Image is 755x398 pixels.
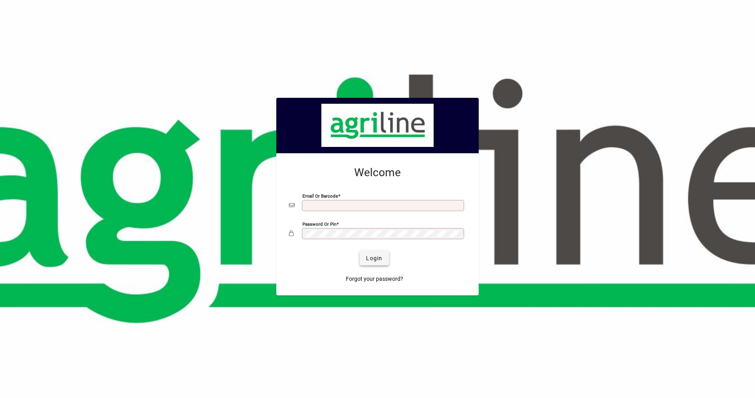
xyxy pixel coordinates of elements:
mat-label: Password or Pin [302,221,336,227]
span: Forgot your password? [346,275,403,283]
mat-label: Email or Barcode [302,193,338,199]
a: Forgot your password? [343,272,406,286]
span: Login [366,254,382,263]
button: Login [360,251,389,265]
h2: Welcome [289,166,466,179]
